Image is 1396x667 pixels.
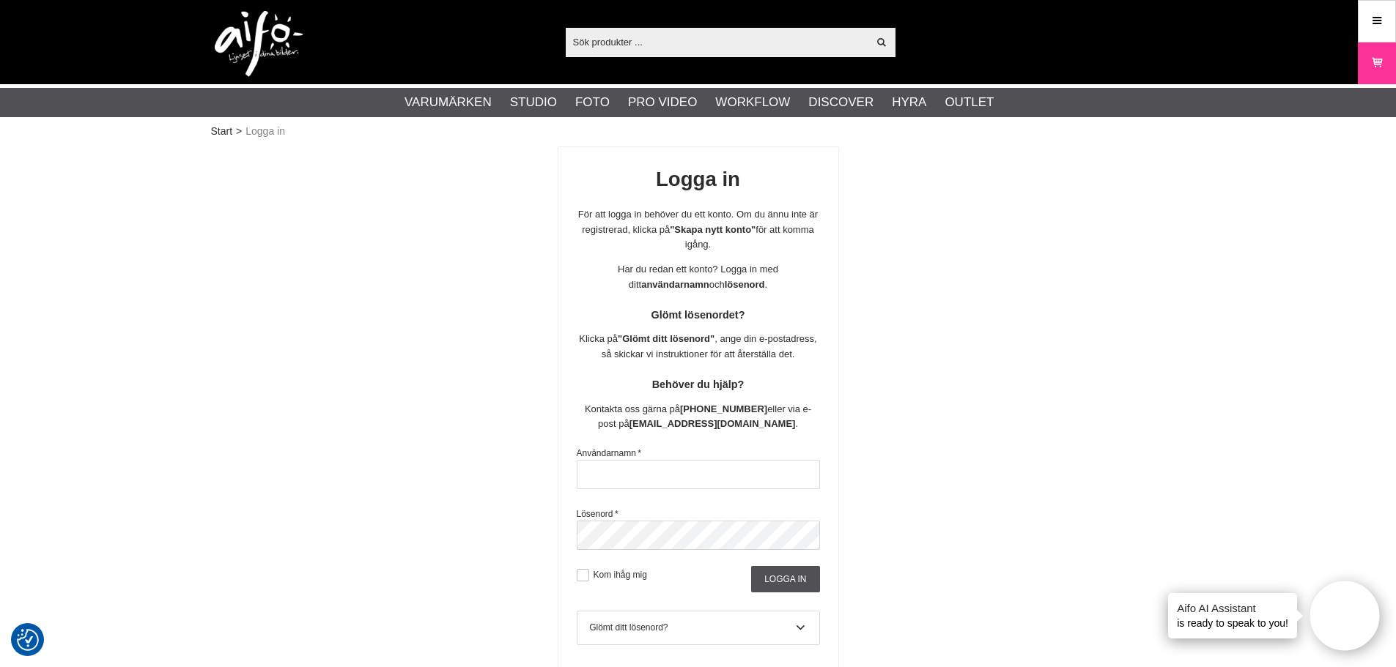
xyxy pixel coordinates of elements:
div: is ready to speak to you! [1168,593,1297,638]
strong: "Glömt ditt lösenord" [618,333,714,344]
p: Klicka på , ange din e-postadress, så skickar vi instruktioner för att återställa det. [577,332,820,362]
strong: lösenord [725,279,765,290]
label: Lösenord [577,509,618,519]
img: logo.png [215,11,303,77]
span: Logga in [245,124,285,139]
a: Start [211,124,233,139]
a: Foto [575,93,610,112]
label: Kom ihåg mig [589,570,647,580]
p: Kontakta oss gärna på eller via e-post på . [577,402,820,433]
strong: [EMAIL_ADDRESS][DOMAIN_NAME] [629,418,796,429]
a: Workflow [715,93,790,112]
a: Hyra [892,93,926,112]
p: Har du redan ett konto? Logga in med ditt och . [577,262,820,293]
strong: [PHONE_NUMBER] [680,403,767,414]
strong: Glömt lösenordet? [651,309,745,321]
p: För att logga in behöver du ett konto. Om du ännu inte är registrerad, klicka på för att komma ig... [577,207,820,253]
a: Outlet [945,93,994,112]
button: Samtyckesinställningar [17,627,39,653]
a: Discover [808,93,874,112]
h4: Aifo AI Assistant [1177,600,1288,616]
label: Användarnamn [577,448,641,458]
strong: Behöver du hjälp? [652,379,745,390]
a: Varumärken [405,93,492,112]
img: Revisit consent button [17,629,39,651]
a: Pro Video [628,93,697,112]
input: Logga in [751,566,819,592]
span: > [236,124,242,139]
a: Studio [510,93,557,112]
h1: Logga in [577,165,820,194]
input: Sök produkter ... [566,31,868,53]
div: Glömt ditt lösenord? [589,621,807,634]
strong: "Skapa nytt konto" [670,224,756,235]
strong: användarnamn [641,279,709,290]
